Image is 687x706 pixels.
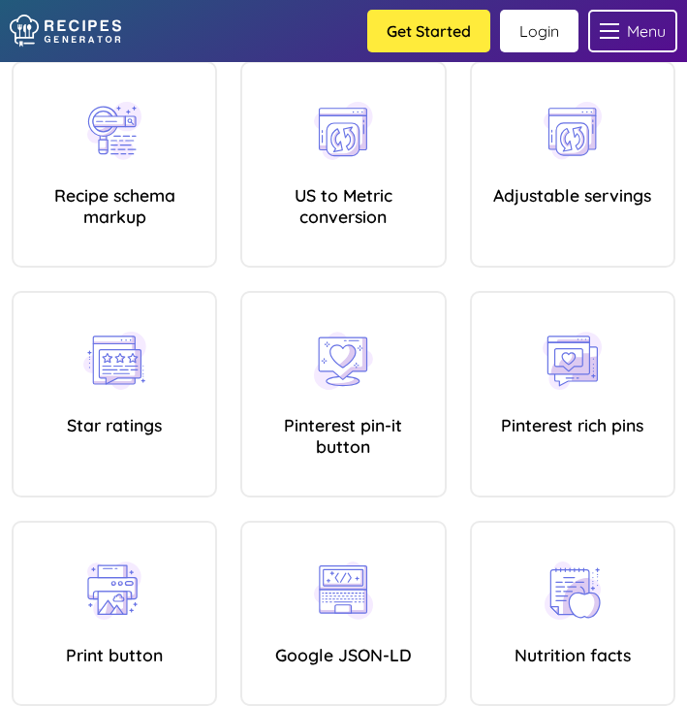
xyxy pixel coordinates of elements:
button: Get Started [367,10,490,52]
h4: Recipe schema markup [28,184,201,227]
button: Menu [588,10,677,52]
h4: US to Metric conversion [257,184,429,227]
h4: Pinterest rich pins [486,414,659,435]
h4: Nutrition facts [486,644,659,665]
h4: Adjustable servings [486,184,659,206]
a: Login [500,10,578,52]
h4: Print button [28,644,201,665]
h4: Pinterest pin-it button [257,414,429,457]
h4: Google JSON-LD [257,644,429,665]
h4: Star ratings [28,414,201,435]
